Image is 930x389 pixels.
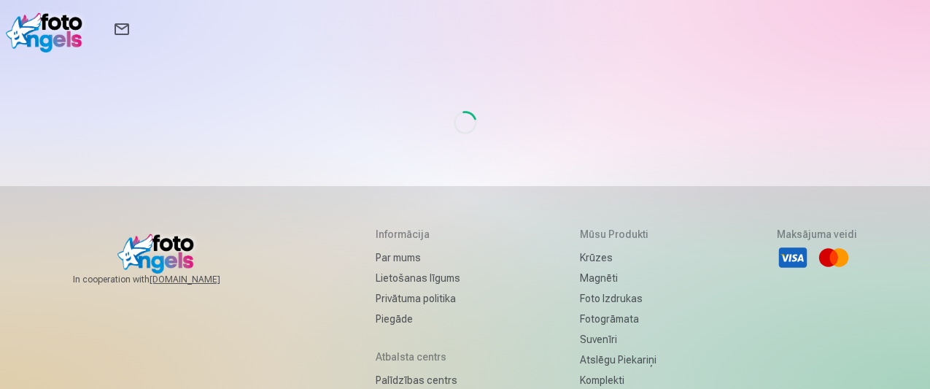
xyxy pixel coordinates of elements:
a: Privātuma politika [376,288,460,309]
h5: Mūsu produkti [580,227,656,242]
a: Par mums [376,247,460,268]
a: Lietošanas līgums [376,268,460,288]
h5: Atbalsta centrs [376,350,460,364]
li: Visa [777,242,809,274]
a: Foto izdrukas [580,288,656,309]
li: Mastercard [818,242,850,274]
h5: Informācija [376,227,460,242]
a: Atslēgu piekariņi [580,350,656,370]
span: In cooperation with [73,274,255,285]
a: Suvenīri [580,329,656,350]
a: Magnēti [580,268,656,288]
a: Fotogrāmata [580,309,656,329]
h5: Maksājuma veidi [777,227,857,242]
a: Piegāde [376,309,460,329]
a: [DOMAIN_NAME] [150,274,255,285]
a: Krūzes [580,247,656,268]
img: /v1 [6,6,90,53]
